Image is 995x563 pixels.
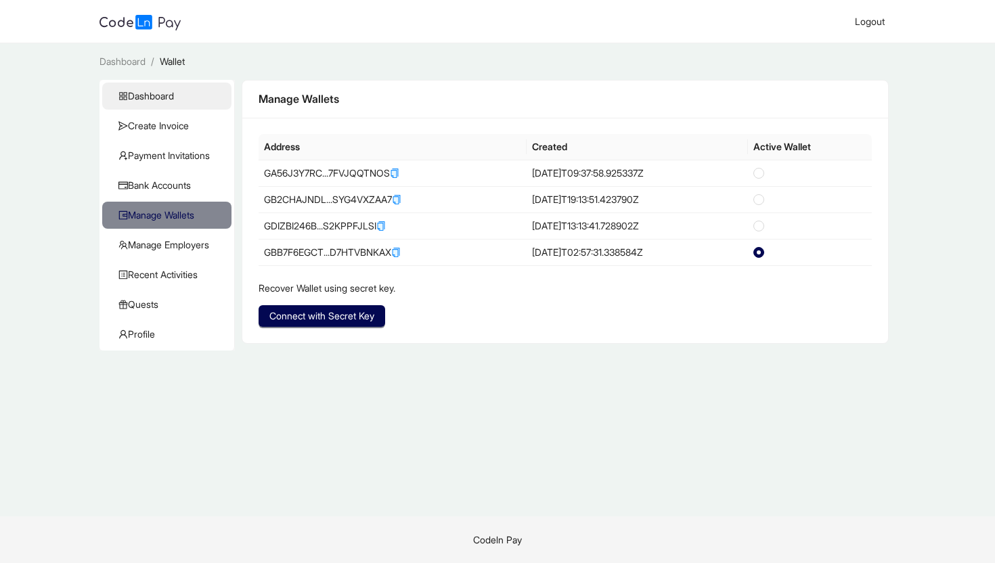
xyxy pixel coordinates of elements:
span: Connect with Secret Key [269,309,374,323]
span: Payment Invitations [118,142,221,169]
span: Manage Wallets [118,202,221,229]
span: gift [118,300,128,309]
span: send [118,121,128,131]
td: [DATE]T13:13:41.728902Z [527,212,748,239]
span: profile [118,270,128,279]
span: Quests [118,291,221,318]
th: Address [259,134,527,160]
td: [DATE]T19:13:51.423790Z [527,186,748,212]
span: user-add [118,151,128,160]
span: Create Invoice [118,112,221,139]
span: Profile [118,321,221,348]
span: wallet [118,210,128,220]
span: Dashboard [118,83,221,110]
td: [DATE]T09:37:58.925337Z [527,160,748,186]
td: GBB7F6EGCT...D7HTVBNKAX [259,239,527,266]
span: / [151,55,154,67]
span: copy [391,248,401,257]
th: Active Wallet [748,134,872,160]
div: Manage Wallets [259,91,872,108]
span: team [118,240,128,250]
span: appstore [118,91,128,101]
span: credit-card [118,181,128,190]
p: Recover Wallet using secret key. [259,281,872,296]
span: Recent Activities [118,261,221,288]
span: copy [390,168,399,178]
span: Dashboard [99,55,146,67]
span: Wallet [160,55,185,67]
img: logo [99,15,181,30]
span: Logout [855,16,885,27]
td: GB2CHAJNDL...SYG4VXZAA7 [259,186,527,212]
th: Created [527,134,748,160]
span: Manage Employers [118,231,221,258]
span: Bank Accounts [118,172,221,199]
span: copy [376,221,386,231]
button: Connect with Secret Key [259,305,385,327]
td: GA56J3Y7RC...7FVJQQTNOS [259,160,527,186]
span: user [118,330,128,339]
td: [DATE]T02:57:31.338584Z [527,239,748,266]
td: GDIZBI246B...S2KPPFJLSI [259,212,527,239]
span: copy [392,195,401,204]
